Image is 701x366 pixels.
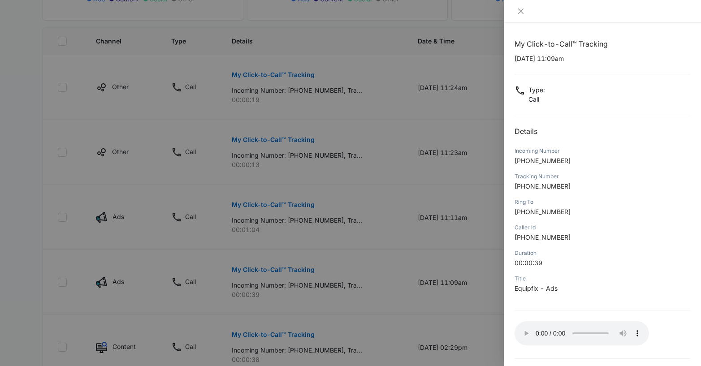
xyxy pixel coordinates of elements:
div: Title [515,275,690,283]
span: [PHONE_NUMBER] [515,182,571,190]
div: Tracking Number [515,172,690,181]
span: close [517,8,524,15]
div: Duration [515,249,690,257]
span: [PHONE_NUMBER] [515,208,571,215]
p: Type : [528,85,545,95]
div: Incoming Number [515,147,690,155]
span: [PHONE_NUMBER] [515,157,571,164]
div: Caller Id [515,224,690,232]
span: 00:00:39 [515,259,542,267]
p: [DATE] 11:09am [515,54,690,63]
div: Ring To [515,198,690,206]
audio: Your browser does not support the audio tag. [515,321,649,345]
h2: Details [515,126,690,137]
span: [PHONE_NUMBER] [515,233,571,241]
p: Call [528,95,545,104]
h1: My Click-to-Call™ Tracking [515,39,690,49]
button: Close [515,7,527,15]
span: Equipfix - Ads [515,284,558,292]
